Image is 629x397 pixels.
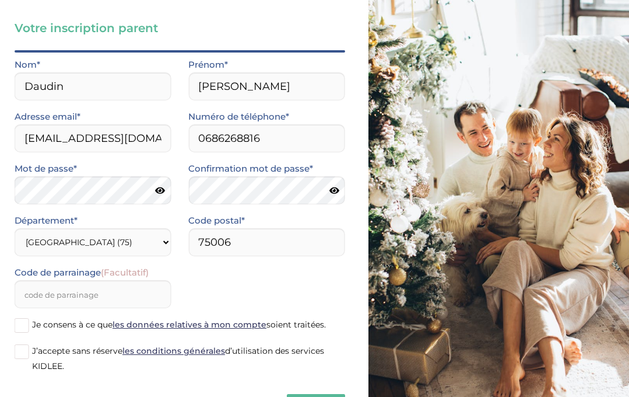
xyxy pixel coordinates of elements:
span: (Facultatif) [101,267,149,278]
a: les données relatives à mon compte [113,319,266,330]
label: Numéro de téléphone* [188,109,289,124]
label: Mot de passe* [15,161,77,176]
input: Code postal [188,228,345,256]
label: Code postal* [188,213,245,228]
span: J’accepte sans réserve d’utilisation des services KIDLEE. [32,346,324,371]
input: Email [15,124,171,152]
input: Numero de telephone [188,124,345,152]
label: Code de parrainage [15,265,149,280]
label: Confirmation mot de passe* [188,161,313,176]
label: Prénom* [188,57,228,72]
a: les conditions générales [122,346,225,356]
span: Je consens à ce que soient traitées. [32,319,326,330]
input: Prénom [188,72,345,100]
input: code de parrainage [15,280,171,308]
label: Adresse email* [15,109,80,124]
label: Département* [15,213,78,228]
h3: Votre inscription parent [15,20,345,36]
input: Nom [15,72,171,100]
